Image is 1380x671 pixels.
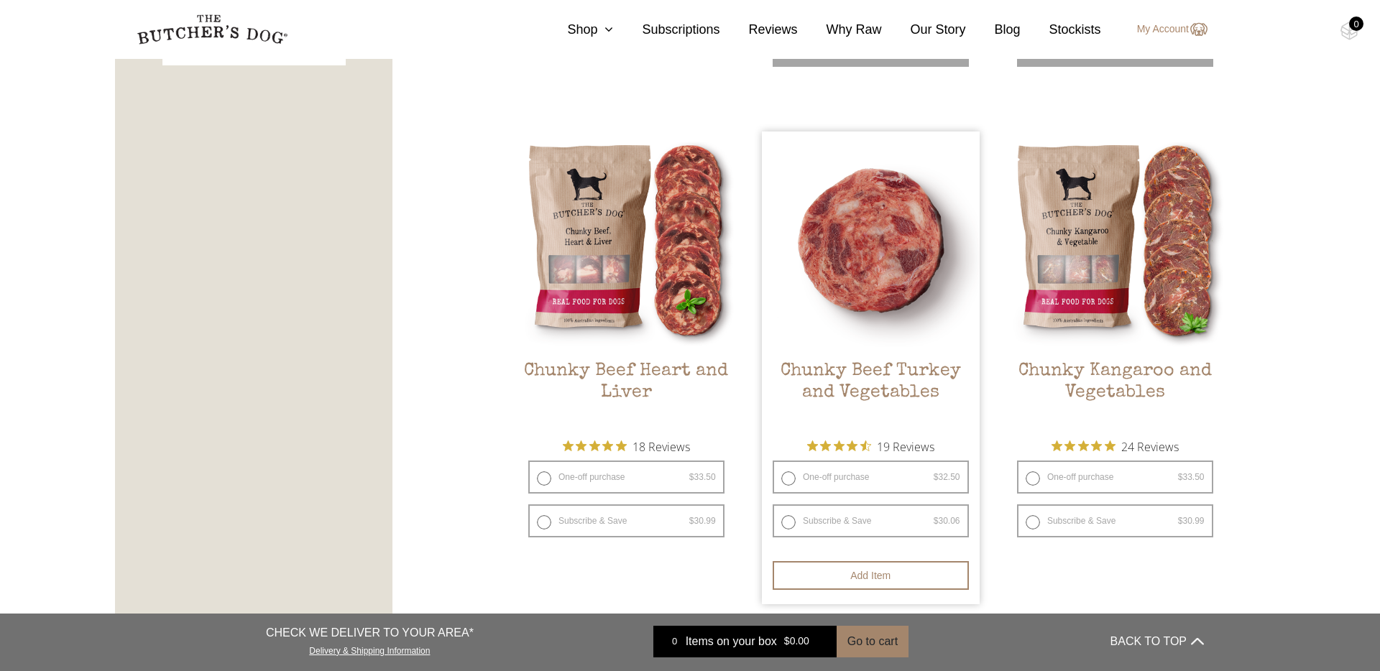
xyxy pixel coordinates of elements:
[1178,472,1183,482] span: $
[309,642,430,656] a: Delivery & Shipping Information
[719,20,797,40] a: Reviews
[798,20,882,40] a: Why Raw
[773,561,969,590] button: Add item
[653,626,837,657] a: 0 Items on your box $0.00
[773,461,969,494] label: One-off purchase
[613,20,719,40] a: Subscriptions
[689,516,716,526] bdi: 30.99
[1178,516,1205,526] bdi: 30.99
[1017,461,1213,494] label: One-off purchase
[1110,624,1204,659] button: BACK TO TOP
[664,634,686,649] div: 0
[266,624,474,642] p: CHECK WE DELIVER TO YOUR AREA*
[877,435,934,457] span: 19 Reviews
[1021,20,1101,40] a: Stockists
[762,361,980,428] h2: Chunky Beef Turkey and Vegetables
[1178,472,1205,482] bdi: 33.50
[632,435,690,457] span: 18 Reviews
[689,472,694,482] span: $
[1006,361,1224,428] h2: Chunky Kangaroo and Vegetables
[1017,504,1213,537] label: Subscribe & Save
[528,504,724,537] label: Subscribe & Save
[1349,17,1363,31] div: 0
[517,361,735,428] h2: Chunky Beef Heart and Liver
[517,131,735,428] a: Chunky Beef Heart and LiverChunky Beef Heart and Liver
[1006,131,1224,428] a: Chunky Kangaroo and VegetablesChunky Kangaroo and Vegetables
[1006,131,1224,349] img: Chunky Kangaroo and Vegetables
[934,472,939,482] span: $
[689,472,716,482] bdi: 33.50
[1123,21,1207,38] a: My Account
[773,504,969,537] label: Subscribe & Save
[966,20,1021,40] a: Blog
[528,461,724,494] label: One-off purchase
[1178,516,1183,526] span: $
[538,20,613,40] a: Shop
[784,636,809,647] bdi: 0.00
[837,626,908,657] button: Go to cart
[784,636,790,647] span: $
[563,435,690,457] button: Rated 4.9 out of 5 stars from 18 reviews. Jump to reviews.
[1052,435,1179,457] button: Rated 4.8 out of 5 stars from 24 reviews. Jump to reviews.
[934,516,939,526] span: $
[689,516,694,526] span: $
[807,435,934,457] button: Rated 4.7 out of 5 stars from 19 reviews. Jump to reviews.
[1121,435,1179,457] span: 24 Reviews
[517,131,735,349] img: Chunky Beef Heart and Liver
[934,472,960,482] bdi: 32.50
[1340,22,1358,40] img: TBD_Cart-Empty.png
[686,633,777,650] span: Items on your box
[762,131,980,428] a: Chunky Beef Turkey and Vegetables
[882,20,966,40] a: Our Story
[934,516,960,526] bdi: 30.06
